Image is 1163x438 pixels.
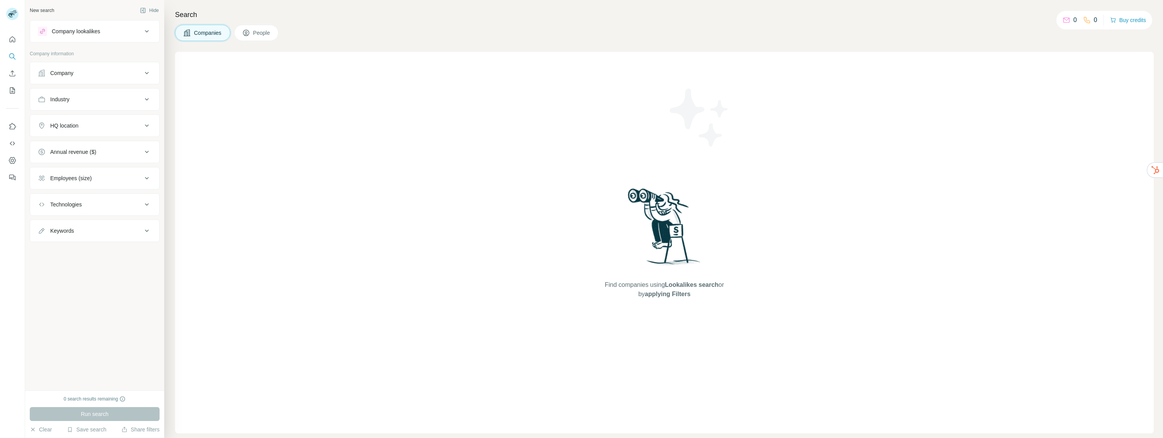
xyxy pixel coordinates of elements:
[30,426,52,433] button: Clear
[50,227,74,235] div: Keywords
[30,22,159,41] button: Company lookalikes
[645,291,690,297] span: applying Filters
[30,90,159,109] button: Industry
[50,122,78,130] div: HQ location
[6,49,19,63] button: Search
[50,148,96,156] div: Annual revenue ($)
[6,119,19,133] button: Use Surfe on LinkedIn
[1094,15,1097,25] p: 0
[6,66,19,80] button: Enrich CSV
[121,426,160,433] button: Share filters
[64,395,126,402] div: 0 search results remaining
[6,153,19,167] button: Dashboard
[30,64,159,82] button: Company
[50,174,92,182] div: Employees (size)
[67,426,106,433] button: Save search
[6,32,19,46] button: Quick start
[6,170,19,184] button: Feedback
[50,95,70,103] div: Industry
[665,83,734,152] img: Surfe Illustration - Stars
[1110,15,1146,26] button: Buy credits
[602,280,726,299] span: Find companies using or by
[50,69,73,77] div: Company
[30,7,54,14] div: New search
[665,281,719,288] span: Lookalikes search
[30,195,159,214] button: Technologies
[50,201,82,208] div: Technologies
[6,84,19,97] button: My lists
[624,186,705,273] img: Surfe Illustration - Woman searching with binoculars
[6,136,19,150] button: Use Surfe API
[134,5,164,16] button: Hide
[194,29,222,37] span: Companies
[30,169,159,187] button: Employees (size)
[30,50,160,57] p: Company information
[1073,15,1077,25] p: 0
[52,27,100,35] div: Company lookalikes
[30,222,159,240] button: Keywords
[175,9,1154,20] h4: Search
[30,116,159,135] button: HQ location
[253,29,271,37] span: People
[30,143,159,161] button: Annual revenue ($)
